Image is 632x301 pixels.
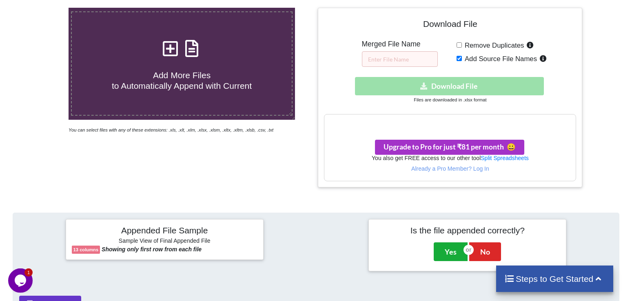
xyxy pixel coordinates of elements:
h3: Your files are more than 1 MB [324,119,576,127]
h4: Steps to Get Started [504,274,605,284]
span: Add Source File Names [462,55,537,63]
small: Files are downloaded in .xlsx format [414,97,486,102]
span: Upgrade to Pro for just ₹81 per month [384,143,516,151]
h5: Merged File Name [362,40,438,48]
button: No [469,242,501,261]
b: Showing only first row from each file [102,246,202,253]
iframe: chat widget [8,268,34,293]
button: Yes [434,242,468,261]
button: Upgrade to Pro for just ₹81 per monthsmile [375,140,524,155]
input: Enter File Name [362,51,438,67]
span: Add More Files to Automatically Append with Current [112,70,252,90]
span: smile [504,143,516,151]
i: You can select files with any of these extensions: .xls, .xlt, .xlm, .xlsx, .xlsm, .xltx, .xltm, ... [69,127,273,132]
b: 13 columns [73,247,99,252]
h6: You also get FREE access to our other tool [324,155,576,162]
p: Already a Pro Member? Log In [324,165,576,173]
h6: Sample View of Final Appended File [72,237,257,246]
h4: Is the file appended correctly? [375,225,560,235]
span: Remove Duplicates [462,42,524,49]
h4: Appended File Sample [72,225,257,237]
a: Split Spreadsheets [481,155,529,161]
h4: Download File [324,14,576,37]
